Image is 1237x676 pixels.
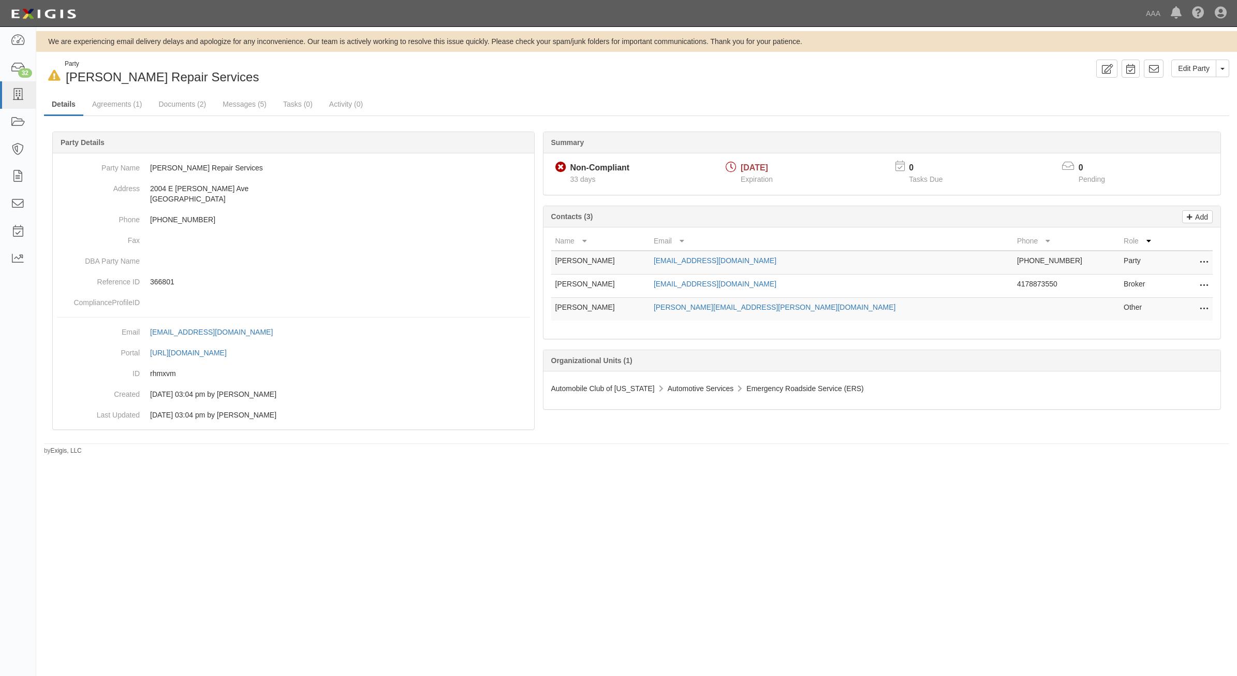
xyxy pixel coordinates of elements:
[1120,251,1171,275] td: Party
[57,405,530,425] dd: 10/21/2024 03:04 pm by Benjamin Tully
[57,230,140,246] dt: Fax
[909,162,955,174] p: 0
[551,251,650,275] td: [PERSON_NAME]
[44,60,629,86] div: Fusco Repair Services
[51,447,82,454] a: Exigis, LLC
[61,138,105,147] b: Party Details
[551,212,593,221] b: Contacts (3)
[1079,162,1118,174] p: 0
[1120,232,1171,251] th: Role
[650,232,1013,251] th: Email
[57,271,140,287] dt: Reference ID
[66,70,259,84] span: [PERSON_NAME] Repair Services
[1013,232,1120,251] th: Phone
[1182,210,1213,223] a: Add
[48,70,61,81] i: In Default since 07/26/2025
[57,292,140,308] dt: ComplianceProfileID
[551,138,584,147] b: Summary
[551,232,650,251] th: Name
[654,303,896,311] a: [PERSON_NAME][EMAIL_ADDRESS][PERSON_NAME][DOMAIN_NAME]
[57,384,530,405] dd: 10/21/2024 03:04 pm by Benjamin Tully
[151,94,214,114] a: Documents (2)
[57,342,140,358] dt: Portal
[44,447,82,455] small: by
[150,349,238,357] a: [URL][DOMAIN_NAME]
[150,328,284,336] a: [EMAIL_ADDRESS][DOMAIN_NAME]
[57,178,530,209] dd: 2004 E [PERSON_NAME] Ave [GEOGRAPHIC_DATA]
[275,94,320,114] a: Tasks (0)
[1192,211,1208,223] p: Add
[909,175,943,183] span: Tasks Due
[215,94,274,114] a: Messages (5)
[57,384,140,399] dt: Created
[654,280,776,288] a: [EMAIL_ADDRESS][DOMAIN_NAME]
[551,275,650,298] td: [PERSON_NAME]
[1171,60,1216,77] a: Edit Party
[551,356,632,365] b: Organizational Units (1)
[668,384,734,393] span: Automotive Services
[746,384,863,393] span: Emergency Roadside Service (ERS)
[57,322,140,337] dt: Email
[36,36,1237,47] div: We are experiencing email delivery delays and apologize for any inconvenience. Our team is active...
[1079,175,1105,183] span: Pending
[1120,275,1171,298] td: Broker
[570,175,596,183] span: Since 07/12/2025
[1192,7,1204,20] i: Help Center - Complianz
[570,162,630,174] div: Non-Compliant
[65,60,259,68] div: Party
[84,94,150,114] a: Agreements (1)
[57,363,530,384] dd: rhmxvm
[57,157,530,178] dd: [PERSON_NAME] Repair Services
[1013,251,1120,275] td: [PHONE_NUMBER]
[44,94,83,116] a: Details
[8,5,79,23] img: logo-5460c22ac91f19d4615b14bd174203de0afe785f0fc80cf4dbbc73dc1793850b.png
[57,157,140,173] dt: Party Name
[654,256,776,265] a: [EMAIL_ADDRESS][DOMAIN_NAME]
[1141,3,1166,24] a: AAA
[57,251,140,266] dt: DBA Party Name
[321,94,371,114] a: Activity (0)
[150,277,530,287] p: 366801
[555,162,566,173] i: Non-Compliant
[1013,275,1120,298] td: 4178873550
[57,209,140,225] dt: Phone
[551,384,655,393] span: Automobile Club of [US_STATE]
[741,175,773,183] span: Expiration
[1120,298,1171,321] td: Other
[18,68,32,78] div: 32
[57,363,140,379] dt: ID
[741,163,768,172] span: [DATE]
[57,209,530,230] dd: [PHONE_NUMBER]
[551,298,650,321] td: [PERSON_NAME]
[57,178,140,194] dt: Address
[150,327,273,337] div: [EMAIL_ADDRESS][DOMAIN_NAME]
[57,405,140,420] dt: Last Updated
